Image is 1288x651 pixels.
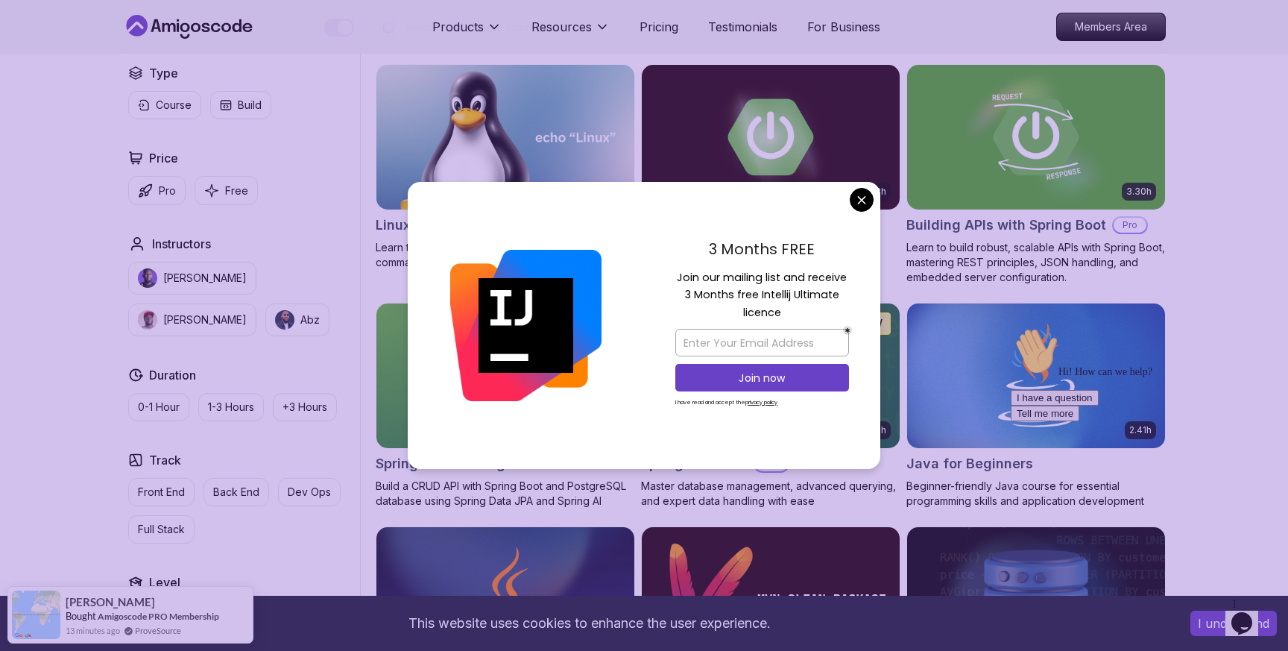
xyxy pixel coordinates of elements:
p: Learn the fundamentals of Linux and how to use the command line [376,240,635,270]
button: 1-3 Hours [198,393,264,421]
button: instructor imgAbz [265,304,329,336]
span: Hi! How can we help? [6,45,148,56]
p: Master database management, advanced querying, and expert data handling with ease [641,479,900,509]
button: Pro [128,176,186,205]
p: Pro [159,183,176,198]
h2: Price [149,149,178,167]
button: Dev Ops [278,478,341,506]
p: Abz [300,312,320,327]
a: Java for Beginners card2.41hJava for BeginnersBeginner-friendly Java course for essential program... [906,303,1166,509]
a: For Business [807,18,880,36]
p: Back End [213,485,259,500]
p: Front End [138,485,185,500]
button: Accept cookies [1190,611,1277,636]
p: 0-1 Hour [138,400,180,415]
img: instructor img [275,310,294,330]
p: 1-3 Hours [208,400,254,415]
button: +3 Hours [273,393,337,421]
p: Pro [1114,218,1146,233]
img: Advanced Spring Boot card [642,65,900,210]
button: 0-1 Hour [128,393,189,421]
img: Spring Boot for Beginners card [376,304,634,448]
button: Course [128,91,201,119]
h2: Java for Beginners [906,453,1033,474]
p: Learn to build robust, scalable APIs with Spring Boot, mastering REST principles, JSON handling, ... [906,240,1166,285]
span: [PERSON_NAME] [66,596,155,608]
a: Testimonials [708,18,777,36]
button: Products [432,18,502,48]
p: Full Stack [138,522,185,537]
button: Resources [531,18,610,48]
a: Amigoscode PRO Membership [98,611,219,622]
p: 3.30h [1126,186,1152,198]
p: Dev Ops [288,485,331,500]
button: Full Stack [128,515,195,544]
img: Building APIs with Spring Boot card [907,65,1165,210]
h2: Instructors [152,235,211,253]
img: instructor img [138,268,157,288]
a: Advanced Spring Boot card5.18hAdvanced Spring BootProDive deep into Spring Boot with our advanced... [641,64,900,285]
img: instructor img [138,310,157,330]
iframe: chat widget [1225,591,1273,636]
h2: Building APIs with Spring Boot [906,215,1106,236]
h2: Linux Fundamentals [376,215,508,236]
p: Build [238,98,262,113]
h2: Spring Boot for Beginners [376,453,546,474]
a: ProveSource [135,624,181,637]
span: 13 minutes ago [66,624,120,637]
img: provesource social proof notification image [12,591,60,639]
button: Free [195,176,258,205]
iframe: chat widget [1005,321,1273,584]
span: Bought [66,610,96,622]
p: +3 Hours [282,400,327,415]
h2: Duration [149,366,196,384]
button: instructor img[PERSON_NAME] [128,262,256,295]
button: I have a question [6,69,94,84]
p: [PERSON_NAME] [163,271,247,286]
a: Linux Fundamentals card6.00hLinux FundamentalsProLearn the fundamentals of Linux and how to use t... [376,64,635,270]
p: Beginner-friendly Java course for essential programming skills and application development [906,479,1166,509]
button: Back End [203,478,269,506]
button: instructor img[PERSON_NAME] [128,304,256,336]
h2: Type [149,64,178,82]
div: This website uses cookies to enhance the user experience. [11,607,1168,640]
p: Resources [531,18,592,36]
p: Course [156,98,192,113]
div: 👋Hi! How can we help?I have a questionTell me more [6,6,274,100]
p: Products [432,18,484,36]
p: Members Area [1057,13,1165,40]
h2: Level [149,573,180,591]
p: [PERSON_NAME] [163,312,247,327]
img: :wave: [6,6,54,54]
img: Java for Beginners card [907,304,1165,448]
button: Front End [128,478,195,506]
h2: Track [149,451,181,469]
a: Members Area [1056,13,1166,41]
button: Tell me more [6,84,75,100]
img: Linux Fundamentals card [376,65,634,210]
button: Build [210,91,271,119]
a: Pricing [640,18,678,36]
a: Spring Boot for Beginners card1.67hNEWSpring Boot for BeginnersBuild a CRUD API with Spring Boot ... [376,303,635,509]
a: Building APIs with Spring Boot card3.30hBuilding APIs with Spring BootProLearn to build robust, s... [906,64,1166,285]
p: Build a CRUD API with Spring Boot and PostgreSQL database using Spring Data JPA and Spring AI [376,479,635,509]
p: Free [225,183,248,198]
